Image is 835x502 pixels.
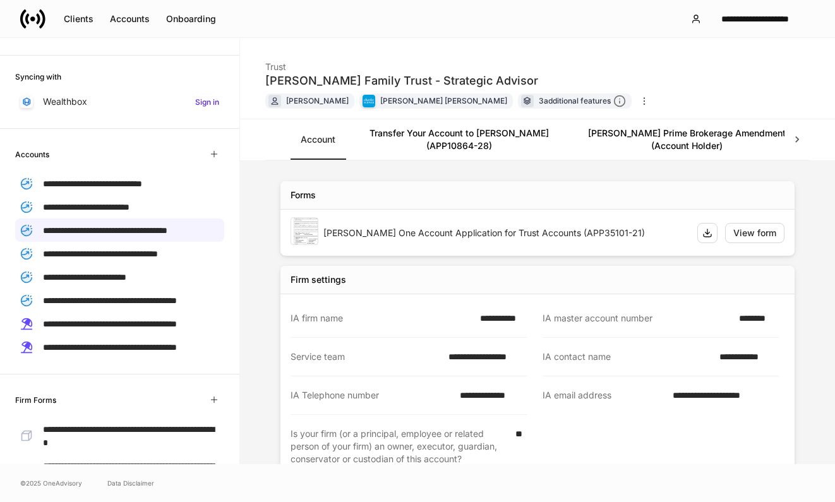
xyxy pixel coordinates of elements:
[107,478,154,488] a: Data Disclaimer
[291,389,452,402] div: IA Telephone number
[323,227,687,239] div: [PERSON_NAME] One Account Application for Trust Accounts (APP35101-21)
[543,389,665,402] div: IA email address
[195,96,219,108] h6: Sign in
[43,95,87,108] p: Wealthbox
[56,9,102,29] button: Clients
[291,273,346,286] div: Firm settings
[291,427,508,465] div: Is your firm (or a principal, employee or related person of your firm) an owner, executor, guardi...
[291,189,316,201] div: Forms
[363,95,375,107] img: charles-schwab-BFYFdbvS.png
[291,119,345,160] a: Account
[543,350,712,363] div: IA contact name
[573,119,800,160] a: [PERSON_NAME] Prime Brokerage Amendment (Account Holder)
[64,13,93,25] div: Clients
[543,312,731,325] div: IA master account number
[20,478,82,488] span: © 2025 OneAdvisory
[539,95,626,108] div: 3 additional features
[286,95,349,107] div: [PERSON_NAME]
[110,13,150,25] div: Accounts
[15,394,56,406] h6: Firm Forms
[265,53,538,73] div: Trust
[15,71,61,83] h6: Syncing with
[733,227,776,239] div: View form
[15,148,49,160] h6: Accounts
[291,350,441,363] div: Service team
[265,73,538,88] div: [PERSON_NAME] Family Trust - Strategic Advisor
[166,13,216,25] div: Onboarding
[291,312,472,325] div: IA firm name
[345,119,573,160] a: Transfer Your Account to [PERSON_NAME] (APP10864-28)
[725,223,784,243] button: View form
[158,9,224,29] button: Onboarding
[380,95,507,107] div: [PERSON_NAME] [PERSON_NAME]
[15,90,224,113] a: WealthboxSign in
[102,9,158,29] button: Accounts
